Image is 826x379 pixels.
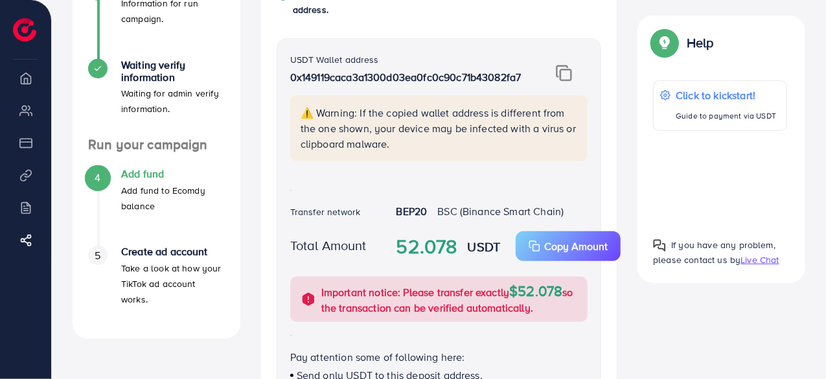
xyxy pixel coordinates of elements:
[301,292,316,307] img: alert
[468,237,501,256] strong: USDT
[121,183,225,214] p: Add fund to Ecomdy balance
[121,168,225,180] h4: Add fund
[653,239,666,252] img: Popup guide
[121,246,225,258] h4: Create ad account
[771,321,816,369] iframe: Chat
[509,281,562,301] span: $52.078
[544,238,608,254] p: Copy Amount
[73,59,240,137] li: Waiting verify information
[437,204,564,218] span: BSC (Binance Smart Chain)
[13,18,36,41] img: logo
[73,246,240,323] li: Create ad account
[653,238,775,266] span: If you have any problem, please contact us by
[121,260,225,307] p: Take a look at how your TikTok ad account works.
[290,349,588,365] p: Pay attention some of following here:
[653,31,676,54] img: Popup guide
[516,231,621,261] button: Copy Amount
[740,253,779,266] span: Live Chat
[556,65,572,82] img: img
[73,168,240,246] li: Add fund
[687,35,714,51] p: Help
[73,137,240,153] h4: Run your campaign
[290,53,379,66] label: USDT Wallet address
[396,233,457,261] strong: 52.078
[396,204,428,218] strong: BEP20
[290,236,367,255] label: Total Amount
[290,205,361,218] label: Transfer network
[676,108,776,124] p: Guide to payment via USDT
[121,86,225,117] p: Waiting for admin verify information.
[290,69,535,85] p: 0x149119caca3a1300d03ea0fc0c90c71b43082fa7
[301,105,580,152] p: ⚠️ Warning: If the copied wallet address is different from the one shown, your device may be infe...
[121,59,225,84] h4: Waiting verify information
[95,248,100,263] span: 5
[95,170,100,185] span: 4
[321,283,580,316] p: Important notice: Please transfer exactly so the transaction can be verified automatically.
[676,87,776,103] p: Click to kickstart!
